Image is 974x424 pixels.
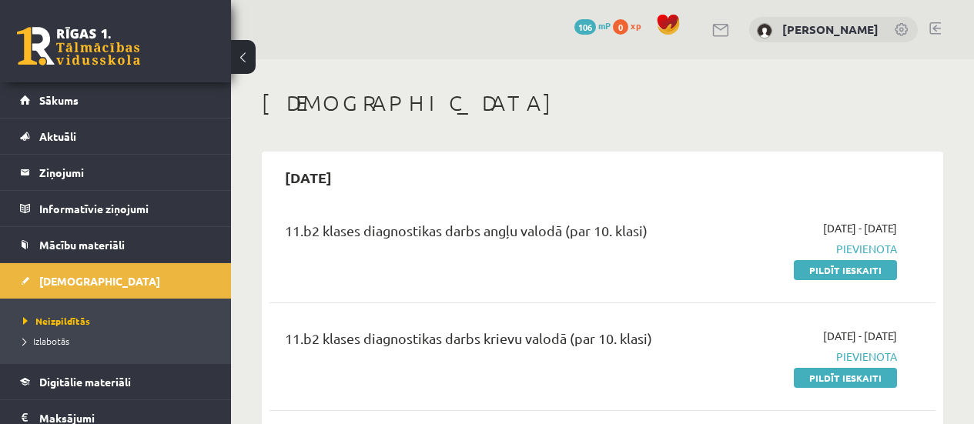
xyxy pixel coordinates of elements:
a: Ziņojumi [20,155,212,190]
a: Sākums [20,82,212,118]
span: mP [598,19,611,32]
span: 0 [613,19,628,35]
a: Rīgas 1. Tālmācības vidusskola [17,27,140,65]
legend: Informatīvie ziņojumi [39,191,212,226]
a: [DEMOGRAPHIC_DATA] [20,263,212,299]
span: 106 [574,19,596,35]
h2: [DATE] [269,159,347,195]
a: Mācību materiāli [20,227,212,262]
a: [PERSON_NAME] [782,22,879,37]
span: Pievienota [708,241,897,257]
h1: [DEMOGRAPHIC_DATA] [262,90,943,116]
span: Neizpildītās [23,315,90,327]
span: [DATE] - [DATE] [823,220,897,236]
div: 11.b2 klases diagnostikas darbs angļu valodā (par 10. klasi) [285,220,685,249]
a: Izlabotās [23,334,216,348]
a: Neizpildītās [23,314,216,328]
span: [DATE] - [DATE] [823,328,897,344]
span: Aktuāli [39,129,76,143]
a: 106 mP [574,19,611,32]
span: xp [631,19,641,32]
span: Sākums [39,93,79,107]
a: Aktuāli [20,119,212,154]
span: Mācību materiāli [39,238,125,252]
a: Informatīvie ziņojumi [20,191,212,226]
legend: Ziņojumi [39,155,212,190]
span: [DEMOGRAPHIC_DATA] [39,274,160,288]
span: Pievienota [708,349,897,365]
span: Izlabotās [23,335,69,347]
a: Pildīt ieskaiti [794,368,897,388]
span: Digitālie materiāli [39,375,131,389]
img: Anastasija Maškova [757,23,772,38]
a: Pildīt ieskaiti [794,260,897,280]
a: 0 xp [613,19,648,32]
a: Digitālie materiāli [20,364,212,399]
div: 11.b2 klases diagnostikas darbs krievu valodā (par 10. klasi) [285,328,685,356]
